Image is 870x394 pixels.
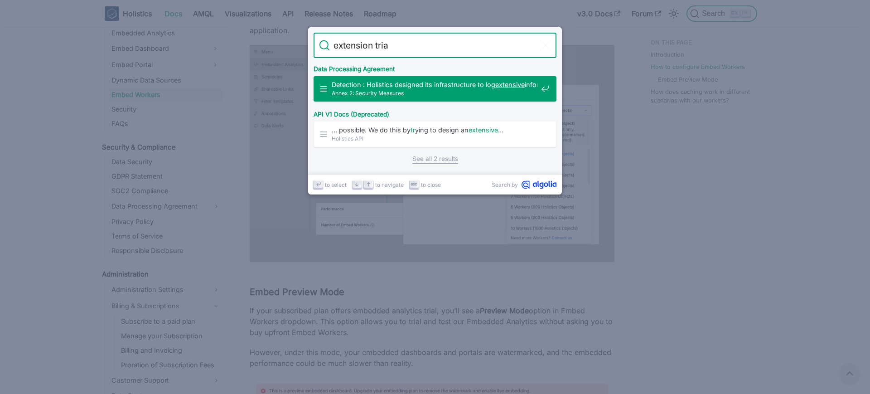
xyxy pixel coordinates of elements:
a: Detection : Holistics designed its infrastructure to logextensiveinformation about …Annex 2: Secu... [314,76,556,102]
svg: Enter key [315,181,322,188]
svg: Escape key [411,181,417,188]
a: See all 2 results [412,154,458,164]
span: Holistics API [332,134,537,143]
svg: Arrow up [365,181,372,188]
span: … possible. We do this by ying to design an … [332,126,537,134]
a: Search byAlgolia [492,180,556,189]
span: Annex 2: Security Measures [332,89,537,97]
mark: extensive [495,81,525,88]
span: to close [421,180,441,189]
span: Detection : Holistics designed its infrastructure to log information about … [332,80,537,89]
span: to navigate [375,180,404,189]
div: API V1 Docs (Deprecated) [312,103,558,122]
span: to select [325,180,347,189]
svg: Arrow down [353,181,360,188]
input: Search docs [330,33,540,58]
mark: tr [411,126,415,134]
a: … possible. We do this bytrying to design anextensive…Holistics API [314,122,556,147]
button: Clear the query [540,40,551,51]
div: Data Processing Agreement [312,58,558,76]
span: Search by [492,180,518,189]
mark: extensive [469,126,498,134]
svg: Algolia [522,180,556,189]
